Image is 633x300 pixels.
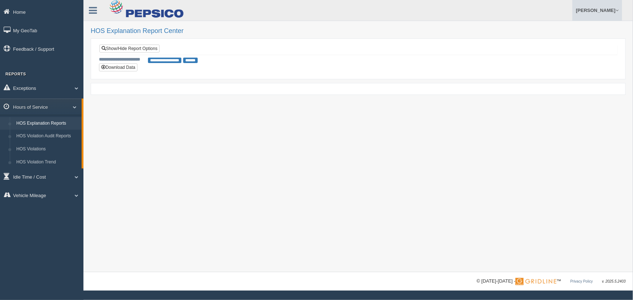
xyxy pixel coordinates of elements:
[99,45,160,53] a: Show/Hide Report Options
[515,278,556,285] img: Gridline
[13,143,82,156] a: HOS Violations
[99,63,137,71] button: Download Data
[602,279,626,283] span: v. 2025.5.2403
[91,28,626,35] h2: HOS Explanation Report Center
[477,278,626,285] div: © [DATE]-[DATE] - ™
[13,117,82,130] a: HOS Explanation Reports
[13,156,82,169] a: HOS Violation Trend
[13,130,82,143] a: HOS Violation Audit Reports
[570,279,593,283] a: Privacy Policy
